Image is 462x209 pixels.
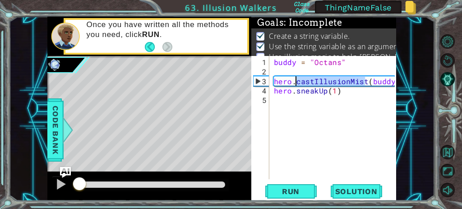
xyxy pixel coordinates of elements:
div: 4 [253,86,269,95]
button: Next [162,42,172,52]
div: 2 [253,67,269,76]
button: Back [145,42,162,52]
button: Back to Map [440,145,455,159]
button: AI Hint [440,72,455,86]
div: 3 [254,76,269,86]
div: 5 [253,95,269,105]
p: Use the string variable as an argument. [269,42,402,51]
label: Class Code [292,1,311,14]
div: 1 [253,57,269,67]
img: Check mark for checkbox [256,31,265,38]
a: Back to Map [441,143,462,162]
img: Copy class code [405,1,416,14]
img: Check mark for checkbox [256,42,265,49]
button: Restart Level [440,53,455,68]
p: Use illusion magic to help [PERSON_NAME]. [269,52,420,62]
p: Create a string variable. [269,31,350,41]
span: Code Bank [48,102,63,158]
span: Run [273,187,309,196]
strong: RUN [142,30,160,39]
button: Mute [440,183,455,197]
span: Goals [257,17,342,28]
button: Solution [326,184,387,199]
button: Shift+Enter: Run current code. [264,184,318,199]
p: Once you have written all the methods you need, click . [87,20,241,40]
span: Solution [326,187,387,196]
span: : Incomplete [284,17,342,28]
button: Ask AI [60,167,71,178]
img: Image for 6102e7f128067a00236f7c63 [47,57,62,71]
button: Maximize Browser [440,164,455,178]
button: Level Options [440,34,455,49]
button: Ctrl + P: Pause [52,176,70,195]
